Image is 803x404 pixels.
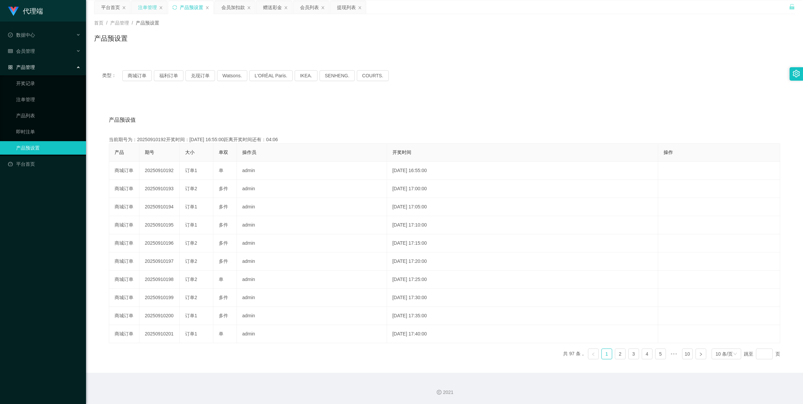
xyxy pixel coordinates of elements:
li: 2 [615,349,626,359]
i: 图标: setting [793,70,800,77]
td: admin [237,216,387,234]
td: admin [237,162,387,180]
a: 1 [602,349,612,359]
span: 产品预设值 [109,116,136,124]
button: COURTS. [357,70,389,81]
td: 20250910197 [139,252,180,271]
i: 图标: down [733,352,737,357]
td: 20250910195 [139,216,180,234]
li: 5 [655,349,666,359]
td: 商城订单 [109,180,139,198]
button: SENHENG. [320,70,355,81]
span: 产品管理 [8,65,35,70]
div: 当前期号为：20250910192开奖时间：[DATE] 16:55:00距离开奖时间还有：04:06 [109,136,780,143]
a: 2 [615,349,625,359]
button: L'ORÉAL Paris. [249,70,293,81]
span: 多件 [219,204,228,209]
span: 类型： [102,70,122,81]
td: [DATE] 17:40:00 [387,325,658,343]
button: IKEA. [295,70,318,81]
td: 20250910198 [139,271,180,289]
span: 订单2 [185,258,197,264]
i: 图标: copyright [437,390,441,395]
td: [DATE] 17:05:00 [387,198,658,216]
span: 单 [219,168,223,173]
button: 兑现订单 [185,70,215,81]
li: 向后 5 页 [669,349,679,359]
span: 订单2 [185,295,197,300]
i: 图标: unlock [789,4,795,10]
span: 多件 [219,295,228,300]
td: [DATE] 17:30:00 [387,289,658,307]
span: 期号 [145,150,154,155]
i: 图标: close [159,6,163,10]
td: admin [237,271,387,289]
span: 大小 [185,150,195,155]
li: 下一页 [695,349,706,359]
span: 多件 [219,240,228,246]
li: 1 [601,349,612,359]
div: 2021 [91,389,798,396]
td: [DATE] 17:00:00 [387,180,658,198]
td: admin [237,198,387,216]
td: [DATE] 17:10:00 [387,216,658,234]
td: 20250910199 [139,289,180,307]
span: 订单2 [185,186,197,191]
li: 3 [628,349,639,359]
td: [DATE] 16:55:00 [387,162,658,180]
i: 图标: close [122,6,126,10]
td: 商城订单 [109,307,139,325]
span: 多件 [219,313,228,318]
button: 福利订单 [154,70,183,81]
td: 20250910194 [139,198,180,216]
a: 10 [682,349,692,359]
img: logo.9652507e.png [8,7,19,16]
td: admin [237,234,387,252]
span: 订单1 [185,204,197,209]
td: 商城订单 [109,325,139,343]
div: 会员加扣款 [221,1,245,14]
span: 订单1 [185,331,197,336]
li: 共 97 条， [563,349,585,359]
td: admin [237,325,387,343]
div: 会员列表 [300,1,319,14]
i: 图标: table [8,49,13,53]
i: 图标: close [205,6,209,10]
a: 即时注单 [16,125,81,138]
a: 4 [642,349,652,359]
span: / [132,20,133,26]
span: 操作员 [242,150,256,155]
span: / [106,20,108,26]
td: 20250910193 [139,180,180,198]
td: [DATE] 17:35:00 [387,307,658,325]
i: 图标: left [591,352,595,356]
span: 订单2 [185,277,197,282]
i: 图标: appstore-o [8,65,13,70]
i: 图标: close [247,6,251,10]
span: 单 [219,331,223,336]
span: 单双 [219,150,228,155]
span: 产品管理 [110,20,129,26]
td: 商城订单 [109,289,139,307]
a: 5 [656,349,666,359]
td: [DATE] 17:20:00 [387,252,658,271]
span: 单 [219,277,223,282]
li: 4 [642,349,652,359]
td: 商城订单 [109,234,139,252]
span: 多件 [219,222,228,228]
span: 订单1 [185,313,197,318]
td: 商城订单 [109,162,139,180]
li: 10 [682,349,693,359]
td: 20250910201 [139,325,180,343]
a: 注单管理 [16,93,81,106]
i: 图标: right [699,352,703,356]
i: 图标: sync [172,5,177,10]
span: 订单1 [185,222,197,228]
button: 商城订单 [122,70,152,81]
div: 10 条/页 [716,349,733,359]
div: 注单管理 [138,1,157,14]
button: Watsons. [217,70,247,81]
div: 赠送彩金 [263,1,282,14]
div: 平台首页 [101,1,120,14]
i: 图标: close [321,6,325,10]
